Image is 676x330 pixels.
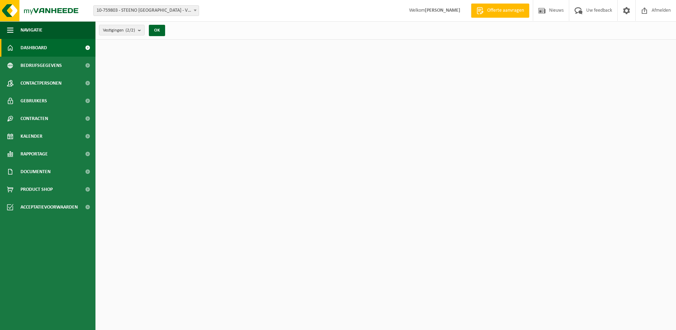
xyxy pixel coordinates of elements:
[93,5,199,16] span: 10-759803 - STEENO NV - VICHTE
[425,8,460,13] strong: [PERSON_NAME]
[21,163,51,181] span: Documenten
[103,25,135,36] span: Vestigingen
[21,110,48,127] span: Contracten
[149,25,165,36] button: OK
[21,21,42,39] span: Navigatie
[94,6,199,16] span: 10-759803 - STEENO NV - VICHTE
[471,4,529,18] a: Offerte aanvragen
[21,127,42,145] span: Kalender
[21,198,78,216] span: Acceptatievoorwaarden
[21,145,48,163] span: Rapportage
[21,181,53,198] span: Product Shop
[485,7,526,14] span: Offerte aanvragen
[21,57,62,74] span: Bedrijfsgegevens
[21,74,62,92] span: Contactpersonen
[126,28,135,33] count: (2/2)
[99,25,145,35] button: Vestigingen(2/2)
[21,39,47,57] span: Dashboard
[21,92,47,110] span: Gebruikers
